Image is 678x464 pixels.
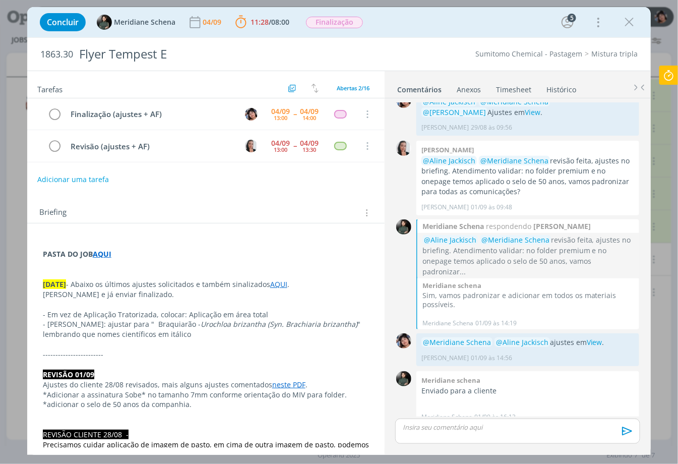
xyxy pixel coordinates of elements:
[396,333,411,349] img: E
[422,291,634,309] p: Sim, vamos padronizar e adicionar em todos os materiais possíveis.
[271,140,290,147] div: 04/09
[475,49,582,59] a: Sumitomo Chemical - Pastagem
[481,235,549,245] span: @Meridiane Schena
[480,156,548,165] span: @Meridiane Schena
[97,15,112,30] img: M
[300,140,319,147] div: 04/09
[67,140,235,153] div: Revisão (ajustes + AF)
[306,17,363,28] span: Finalização
[533,221,591,231] strong: [PERSON_NAME]
[43,329,369,339] p: lembrando que nomes científicos em itálico
[421,123,469,132] p: [PERSON_NAME]
[421,145,474,154] b: [PERSON_NAME]
[43,289,369,300] p: [PERSON_NAME] e já enviar finalizado.
[422,235,634,277] div: @@1054621@@ @@1100164@@ revisão feita, ajustes no briefing. Atendimento validar: no folder premiu...
[43,279,369,289] p: - Abaixo os últimos ajustes solicitados e também sinalizados .
[300,108,319,115] div: 04/09
[471,203,512,212] span: 01/09 às 09:48
[525,107,540,117] a: View
[421,156,634,197] p: revisão feita, ajustes no briefing. Atendimento validar: no folder premium e no onepage temos apl...
[271,108,290,115] div: 04/09
[496,337,548,347] span: @Aline Jackisch
[546,80,577,95] a: Histórico
[293,110,296,118] span: --
[396,141,411,156] img: C
[43,390,369,400] p: *Adicionar a assinatura Sobe* no tamanho 7mm conforme orientação do MIV para folder.
[37,170,109,189] button: Adicionar uma tarefa
[568,14,576,22] div: 5
[272,380,305,389] a: neste PDF
[43,319,369,329] p: - [PERSON_NAME]: ajustar para " Braquiarão - "
[305,16,363,29] button: Finalização
[43,440,87,449] span: Precisamos c
[203,19,223,26] div: 04/09
[312,84,319,93] img: arrow-down-up.svg
[302,115,316,121] div: 14:00
[243,138,259,153] button: C
[302,147,316,152] div: 13:30
[40,49,73,60] span: 1863.30
[114,19,175,26] span: Meridiane Schena
[423,107,486,117] span: @[PERSON_NAME]
[474,413,516,422] span: 01/09 às 16:13
[40,13,86,31] button: Concluir
[397,80,442,95] a: Comentários
[560,14,576,30] button: 5
[243,106,259,122] button: E
[591,49,638,59] a: Mistura tripla
[43,279,66,289] strong: [DATE]
[457,85,481,95] div: Anexos
[43,370,94,379] strong: REVISÃO 01/09
[43,249,93,259] strong: PASTA DO JOB
[271,17,289,27] span: 08:00
[293,142,296,149] span: --
[245,108,258,121] img: E
[421,337,634,347] p: ajustes em .
[274,115,287,121] div: 13:00
[251,17,269,27] span: 11:28
[587,337,602,347] a: View
[422,281,481,290] b: Meridiane schena
[421,413,472,422] p: Meridiane Schena
[245,140,258,152] img: C
[396,219,411,235] img: M
[484,221,533,231] span: respondendo
[43,310,369,320] p: - Em vez de Aplicação Tratorizada, colocar: Aplicação em área total
[39,206,67,219] span: Briefing
[201,319,357,329] em: Urochloa brizantha (Syn. Brachiaria brizantha)
[269,17,271,27] span: /
[93,249,111,259] a: AQUI
[43,350,369,360] p: ------------------------
[233,14,292,30] button: 11:28/08:00
[471,123,512,132] span: 29/08 às 09:56
[422,319,473,328] p: Meridiane Schena
[423,337,491,347] span: @Meridiane Schena
[270,279,287,289] a: AQUI
[97,15,175,30] button: MMeridiane Schena
[337,84,369,92] span: Abertas 2/16
[424,235,476,245] span: @Aline Jackisch
[421,376,480,385] b: Meridiane schena
[421,97,634,118] p: Ajustes em .
[274,147,287,152] div: 13:00
[421,203,469,212] p: [PERSON_NAME]
[421,386,634,396] p: Enviado para a cliente
[423,156,475,165] span: @Aline Jackisch
[422,221,484,231] strong: Meridiane Schena
[47,18,79,26] span: Concluir
[422,235,634,277] p: revisão feita, ajustes no briefing. Atendimento validar: no folder premium e no onepage temos apl...
[67,108,235,121] div: Finalização (ajustes + AF)
[43,380,369,390] p: Ajustes do cliente 28/08 revisados, mais alguns ajustes comentados .
[37,82,63,94] span: Tarefas
[496,80,532,95] a: Timesheet
[475,319,517,328] span: 01/09 às 14:19
[43,430,129,439] span: REVISÃO CLIENTE 28/08 -
[471,354,512,363] span: 01/09 às 14:56
[27,7,651,455] div: dialog
[75,42,385,67] div: Flyer Tempest E
[43,399,369,410] p: *adicionar o selo de 50 anos da companhia.
[421,354,469,363] p: [PERSON_NAME]
[396,371,411,386] img: M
